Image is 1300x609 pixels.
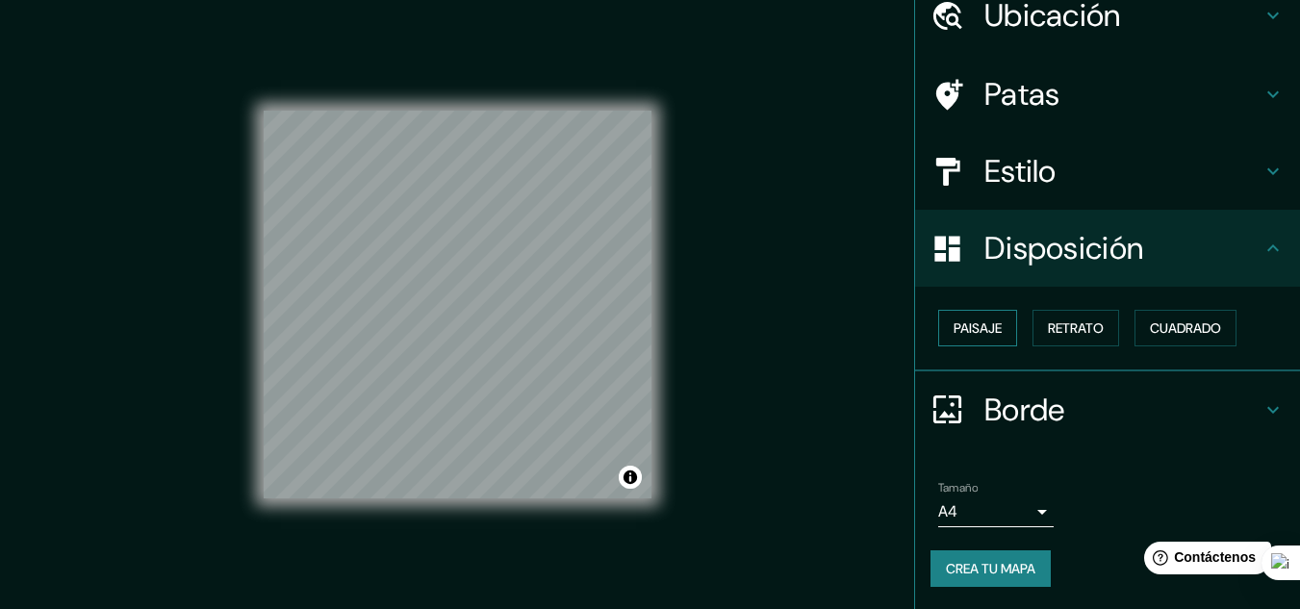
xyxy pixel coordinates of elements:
[1048,319,1104,337] font: Retrato
[1129,534,1279,588] iframe: Lanzador de widgets de ayuda
[938,501,957,521] font: A4
[984,74,1060,114] font: Patas
[915,133,1300,210] div: Estilo
[1150,319,1221,337] font: Cuadrado
[984,390,1065,430] font: Borde
[915,210,1300,287] div: Disposición
[938,496,1054,527] div: A4
[619,466,642,489] button: Activar o desactivar atribución
[938,480,978,495] font: Tamaño
[954,319,1002,337] font: Paisaje
[984,228,1143,268] font: Disposición
[1032,310,1119,346] button: Retrato
[264,111,651,498] canvas: Mapa
[930,550,1051,587] button: Crea tu mapa
[946,560,1035,577] font: Crea tu mapa
[915,371,1300,448] div: Borde
[984,151,1057,191] font: Estilo
[1134,310,1236,346] button: Cuadrado
[938,310,1017,346] button: Paisaje
[915,56,1300,133] div: Patas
